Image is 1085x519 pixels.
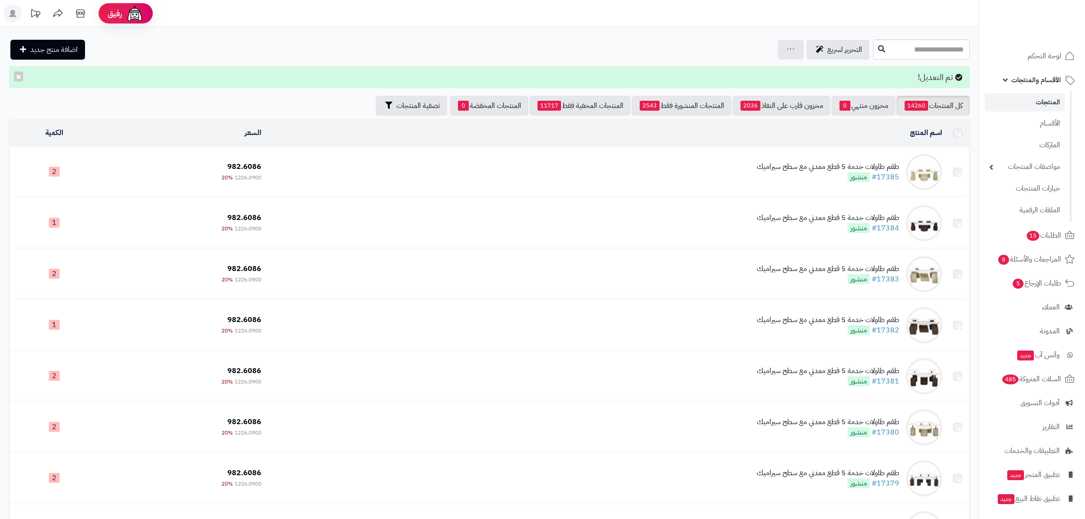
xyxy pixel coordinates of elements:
span: 1 [49,320,60,330]
img: طقم طاولات خدمة 5 قطع معدني مع سطح سيراميك [906,409,942,445]
img: طقم طاولات خدمة 5 قطع معدني مع سطح سيراميك [906,154,942,190]
span: 20% [222,173,233,182]
img: طقم طاولات خدمة 5 قطع معدني مع سطح سيراميك [906,307,942,343]
span: جديد [1007,470,1024,480]
span: 15 [1026,230,1040,241]
img: طقم طاولات خدمة 5 قطع معدني مع سطح سيراميك [906,358,942,394]
a: طلبات الإرجاع5 [985,272,1080,294]
span: التقارير [1043,421,1060,433]
a: المنتجات المخفية فقط11717 [529,96,631,116]
a: #17380 [872,427,899,438]
span: 982.6086 [227,365,261,376]
span: منشور [848,172,870,182]
a: كل المنتجات14260 [896,96,970,116]
div: تم التعديل! [9,66,970,88]
a: الكمية [45,127,63,138]
a: #17383 [872,274,899,285]
span: 1226.0900 [235,429,261,437]
span: 1226.0900 [235,480,261,488]
span: 982.6086 [227,314,261,325]
a: مخزون قارب على النفاذ2036 [732,96,830,116]
span: 20% [222,378,233,386]
img: طقم طاولات خدمة 5 قطع معدني مع سطح سيراميك [906,256,942,292]
div: طقم طاولات خدمة 5 قطع معدني مع سطح سيراميك [757,417,899,427]
span: الطلبات [1026,229,1061,242]
span: منشور [848,223,870,233]
a: الملفات الرقمية [985,201,1065,220]
div: طقم طاولات خدمة 5 قطع معدني مع سطح سيراميك [757,315,899,325]
img: طقم طاولات خدمة 5 قطع معدني مع سطح سيراميك [906,205,942,241]
span: 1226.0900 [235,224,261,233]
a: مخزون منتهي0 [831,96,896,116]
span: 1226.0900 [235,173,261,182]
a: تطبيق المتجرجديد [985,464,1080,486]
a: تحديثات المنصة [24,5,47,25]
span: 2 [49,371,60,381]
span: 982.6086 [227,161,261,172]
span: 982.6086 [227,263,261,274]
span: 20% [222,327,233,335]
a: السلات المتروكة485 [985,368,1080,390]
span: تطبيق المتجر [1006,468,1060,481]
span: 982.6086 [227,416,261,427]
a: #17384 [872,223,899,234]
a: التحرير لسريع [807,40,869,60]
span: طلبات الإرجاع [1012,277,1061,290]
a: #17381 [872,376,899,387]
span: أدوات التسويق [1020,397,1060,409]
img: طقم طاولات خدمة 5 قطع معدني مع سطح سيراميك [906,460,942,496]
a: السعر [245,127,261,138]
span: تصفية المنتجات [396,100,440,111]
span: 20% [222,224,233,233]
a: #17379 [872,478,899,489]
a: التطبيقات والخدمات [985,440,1080,462]
span: 1226.0900 [235,327,261,335]
span: 11717 [538,101,561,111]
a: #17382 [872,325,899,336]
span: المدونة [1040,325,1060,337]
a: المنتجات المخفضة0 [450,96,528,116]
a: اضافة منتج جديد [10,40,85,60]
button: × [14,71,23,81]
img: ai-face.png [126,5,144,23]
span: منشور [848,376,870,386]
span: 8 [998,254,1010,265]
span: 1 [49,218,60,228]
span: 485 [1002,374,1019,385]
span: رفيق [108,8,122,19]
span: التحرير لسريع [827,44,862,55]
span: وآتس آب [1016,349,1060,361]
div: طقم طاولات خدمة 5 قطع معدني مع سطح سيراميك [757,162,899,172]
span: منشور [848,478,870,488]
a: اسم المنتج [910,127,942,138]
a: مواصفات المنتجات [985,157,1065,177]
span: العملاء [1042,301,1060,313]
a: أدوات التسويق [985,392,1080,414]
a: الماركات [985,136,1065,155]
span: المراجعات والأسئلة [997,253,1061,266]
span: الأقسام والمنتجات [1011,74,1061,86]
span: جديد [1017,351,1034,360]
a: خيارات المنتجات [985,179,1065,198]
span: 2 [49,167,60,177]
span: منشور [848,325,870,335]
span: منشور [848,274,870,284]
span: 20% [222,480,233,488]
span: 982.6086 [227,468,261,478]
span: 20% [222,276,233,284]
a: الطلبات15 [985,224,1080,246]
a: الأقسام [985,114,1065,133]
a: وآتس آبجديد [985,344,1080,366]
span: 1226.0900 [235,276,261,284]
span: 982.6086 [227,212,261,223]
span: 0 [458,101,469,111]
span: 20% [222,429,233,437]
img: logo-2.png [1024,14,1076,33]
a: المنتجات [985,93,1065,112]
span: 2 [49,269,60,279]
div: طقم طاولات خدمة 5 قطع معدني مع سطح سيراميك [757,468,899,478]
a: المراجعات والأسئلة8 [985,248,1080,270]
a: لوحة التحكم [985,45,1080,67]
span: السلات المتروكة [1001,373,1061,385]
a: #17385 [872,172,899,182]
